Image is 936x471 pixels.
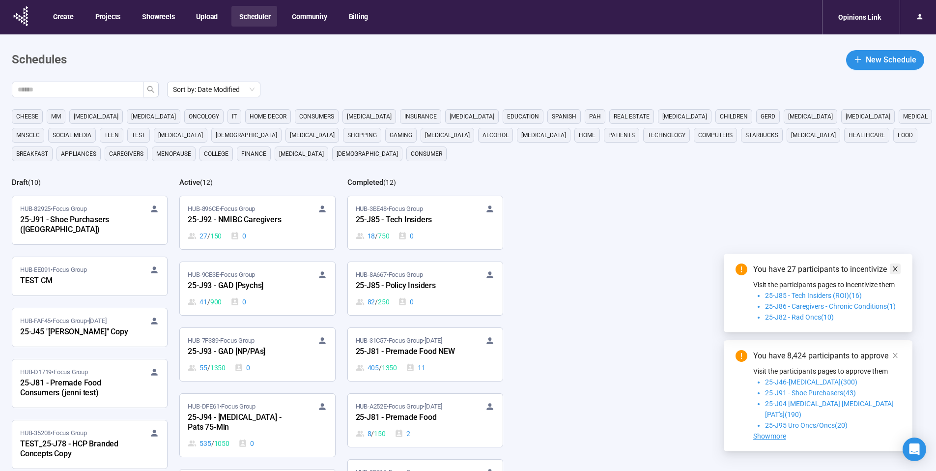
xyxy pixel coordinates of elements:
span: Test [132,130,145,140]
span: [MEDICAL_DATA] [290,130,335,140]
a: HUB-82925•Focus Group25-J91 - Shoe Purchasers ([GEOGRAPHIC_DATA]) [12,196,167,244]
span: [MEDICAL_DATA] [791,130,836,140]
span: GERD [761,112,775,121]
span: menopause [156,149,191,159]
span: HUB-82925 • Focus Group [20,204,87,214]
a: HUB-3BE48•Focus Group25-J85 - Tech Insiders18 / 7500 [348,196,503,249]
div: 82 [356,296,390,307]
time: [DATE] [425,337,442,344]
span: [MEDICAL_DATA] [788,112,833,121]
span: exclamation-circle [736,264,747,275]
span: 25-J04 [MEDICAL_DATA] [MEDICAL_DATA] [PAT's](190) [765,400,894,418]
p: Visit the participants pages to incentivize them [753,279,901,290]
span: Sort by: Date Modified [173,82,255,97]
span: appliances [61,149,96,159]
h1: Schedules [12,51,67,69]
div: 25-J93 - GAD [NP/PAs] [188,346,296,358]
span: 900 [210,296,222,307]
span: search [147,86,155,93]
span: exclamation-circle [736,350,747,362]
span: cheese [16,112,38,121]
span: consumer [411,149,442,159]
span: / [211,438,214,449]
div: 41 [188,296,222,307]
span: technology [648,130,685,140]
span: Patients [608,130,635,140]
span: [MEDICAL_DATA] [846,112,890,121]
span: social media [53,130,91,140]
div: 0 [230,296,246,307]
span: college [204,149,228,159]
span: Showmore [753,432,786,440]
div: You have 8,424 participants to approve [753,350,901,362]
button: Scheduler [231,6,277,27]
span: ( 10 ) [28,178,41,186]
span: [MEDICAL_DATA] [74,112,118,121]
span: HUB-9CE3E • Focus Group [188,270,255,280]
a: HUB-DFE61•Focus Group25-J94 - [MEDICAL_DATA] - Pats 75-Min535 / 10500 [180,394,335,457]
span: 25-J95 Uro Oncs/Oncs(20) [765,421,848,429]
time: [DATE] [425,403,442,410]
span: [DEMOGRAPHIC_DATA] [216,130,277,140]
span: / [207,362,210,373]
span: PAH [589,112,601,121]
button: Community [284,6,334,27]
div: 25-J81 - Premade Food [356,412,464,424]
span: caregivers [109,149,143,159]
button: plusNew Schedule [846,50,924,70]
span: HUB-DFE61 • Focus Group [188,402,255,412]
div: 25-J93 - GAD [Psychs] [188,280,296,293]
span: shopping [347,130,377,140]
h2: Draft [12,178,28,187]
div: You have 27 participants to incentivize [753,264,901,275]
span: gaming [390,130,412,140]
div: 25-J45 "[PERSON_NAME]" Copy [20,326,128,339]
div: 0 [398,296,414,307]
div: 2 [395,428,410,439]
span: New Schedule [866,54,916,66]
span: it [232,112,237,121]
button: Upload [188,6,225,27]
span: HUB-8A667 • Focus Group [356,270,423,280]
span: / [379,362,382,373]
span: 25-J91 - Shoe Purchasers(43) [765,389,856,397]
span: / [371,428,374,439]
div: 55 [188,362,226,373]
div: 8 [356,428,386,439]
button: Showreels [134,6,181,27]
span: healthcare [849,130,885,140]
span: real estate [614,112,650,121]
button: Create [45,6,81,27]
a: HUB-9CE3E•Focus Group25-J93 - GAD [Psychs]41 / 9000 [180,262,335,315]
div: 18 [356,231,390,241]
div: 25-J85 - Tech Insiders [356,214,464,227]
span: home [579,130,596,140]
a: HUB-FAF45•Focus Group•[DATE]25-J45 "[PERSON_NAME]" Copy [12,308,167,347]
span: HUB-31C57 • Focus Group • [356,336,442,346]
span: mnsclc [16,130,40,140]
span: [MEDICAL_DATA] [425,130,470,140]
span: [MEDICAL_DATA] [662,112,707,121]
span: Teen [104,130,119,140]
span: close [892,352,899,359]
div: 25-J92 - NMIBC Caregivers [188,214,296,227]
span: HUB-D1719 • Focus Group [20,367,88,377]
span: HUB-896CE • Focus Group [188,204,255,214]
span: close [892,265,899,272]
a: HUB-31C57•Focus Group•[DATE]25-J81 - Premade Food NEW405 / 135011 [348,328,503,381]
span: [MEDICAL_DATA] [521,130,566,140]
div: 25-J81 - Premade Food Consumers (jenni test) [20,377,128,400]
span: education [507,112,539,121]
span: / [207,296,210,307]
span: alcohol [482,130,509,140]
span: 25-J85 - Tech Insiders (ROI)(16) [765,292,862,299]
span: / [375,231,378,241]
span: consumers [299,112,334,121]
span: 1350 [210,362,226,373]
span: 1350 [382,362,397,373]
span: starbucks [745,130,778,140]
button: Projects [87,6,127,27]
span: 150 [374,428,385,439]
span: [MEDICAL_DATA] [279,149,324,159]
span: home decor [250,112,286,121]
